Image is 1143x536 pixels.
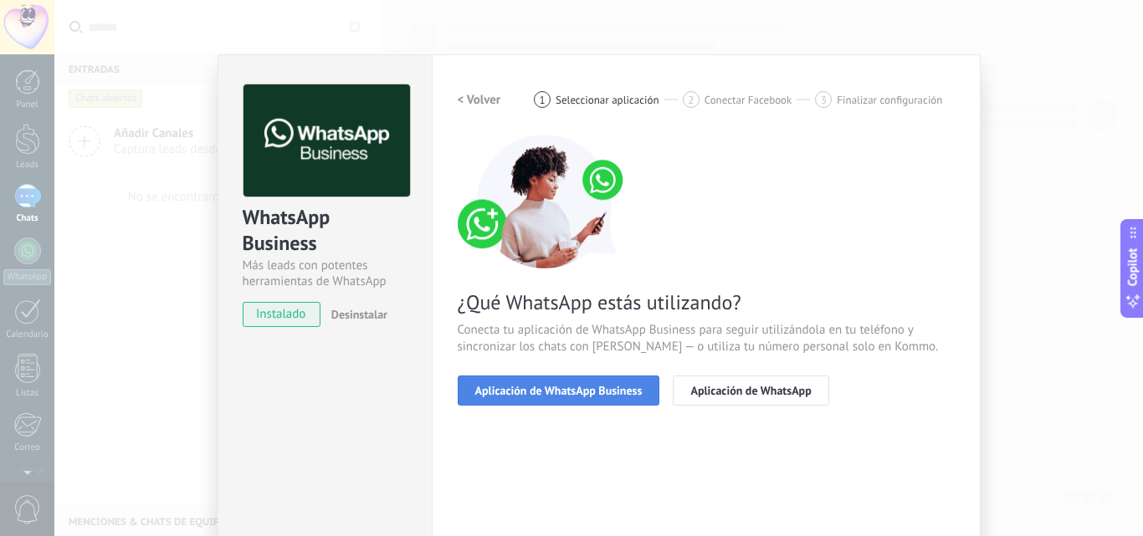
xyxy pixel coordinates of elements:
span: Aplicación de WhatsApp [690,385,811,396]
span: Desinstalar [331,307,387,322]
span: Conectar Facebook [705,94,792,106]
button: < Volver [458,84,501,115]
img: logo_main.png [243,84,410,197]
button: Aplicación de WhatsApp Business [458,375,660,406]
span: Finalizar configuración [837,94,942,106]
span: 1 [540,93,546,107]
button: Aplicación de WhatsApp [673,375,828,406]
span: Conecta tu aplicación de WhatsApp Business para seguir utilizándola en tu teléfono y sincronizar ... [458,322,955,355]
span: Aplicación de WhatsApp Business [475,385,643,396]
h2: < Volver [458,92,501,108]
div: Más leads con potentes herramientas de WhatsApp [243,258,407,289]
span: instalado [243,302,320,327]
div: WhatsApp Business [243,204,407,258]
span: 2 [688,93,694,107]
img: connect number [458,135,633,268]
span: 3 [821,93,827,107]
span: ¿Qué WhatsApp estás utilizando? [458,289,955,315]
button: Desinstalar [325,302,387,327]
span: Seleccionar aplicación [556,94,659,106]
span: Copilot [1125,248,1141,286]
